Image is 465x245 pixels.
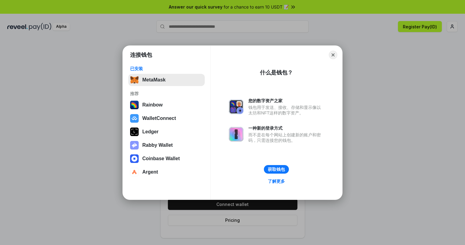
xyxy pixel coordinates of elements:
img: svg+xml,%3Csvg%20width%3D%22120%22%20height%3D%22120%22%20viewBox%3D%220%200%20120%20120%22%20fil... [130,101,139,109]
img: svg+xml,%3Csvg%20xmlns%3D%22http%3A%2F%2Fwww.w3.org%2F2000%2Fsvg%22%20width%3D%2228%22%20height%3... [130,128,139,136]
button: Rabby Wallet [128,139,205,151]
div: 一种新的登录方式 [248,125,324,131]
div: 推荐 [130,91,203,96]
div: Rabby Wallet [142,142,173,148]
a: 了解更多 [264,177,289,185]
div: Coinbase Wallet [142,156,180,161]
img: svg+xml,%3Csvg%20xmlns%3D%22http%3A%2F%2Fwww.w3.org%2F2000%2Fsvg%22%20fill%3D%22none%22%20viewBox... [130,141,139,150]
button: Argent [128,166,205,178]
img: svg+xml,%3Csvg%20xmlns%3D%22http%3A%2F%2Fwww.w3.org%2F2000%2Fsvg%22%20fill%3D%22none%22%20viewBox... [229,99,243,114]
h1: 连接钱包 [130,51,152,59]
img: svg+xml,%3Csvg%20xmlns%3D%22http%3A%2F%2Fwww.w3.org%2F2000%2Fsvg%22%20fill%3D%22none%22%20viewBox... [229,127,243,142]
div: Ledger [142,129,158,135]
button: Rainbow [128,99,205,111]
div: 了解更多 [268,178,285,184]
div: 而不是在每个网站上创建新的账户和密码，只需连接您的钱包。 [248,132,324,143]
div: Argent [142,169,158,175]
button: Close [329,51,337,59]
button: WalletConnect [128,112,205,124]
button: 获取钱包 [264,165,289,174]
div: Rainbow [142,102,163,108]
img: svg+xml,%3Csvg%20width%3D%2228%22%20height%3D%2228%22%20viewBox%3D%220%200%2028%2028%22%20fill%3D... [130,154,139,163]
button: Coinbase Wallet [128,153,205,165]
button: MetaMask [128,74,205,86]
img: svg+xml,%3Csvg%20width%3D%2228%22%20height%3D%2228%22%20viewBox%3D%220%200%2028%2028%22%20fill%3D... [130,114,139,123]
div: 钱包用于发送、接收、存储和显示像以太坊和NFT这样的数字资产。 [248,105,324,116]
div: 已安装 [130,66,203,71]
div: 获取钱包 [268,167,285,172]
img: svg+xml,%3Csvg%20fill%3D%22none%22%20height%3D%2233%22%20viewBox%3D%220%200%2035%2033%22%20width%... [130,76,139,84]
div: 什么是钱包？ [260,69,293,76]
button: Ledger [128,126,205,138]
img: svg+xml,%3Csvg%20width%3D%2228%22%20height%3D%2228%22%20viewBox%3D%220%200%2028%2028%22%20fill%3D... [130,168,139,176]
div: MetaMask [142,77,165,83]
div: 您的数字资产之家 [248,98,324,103]
div: WalletConnect [142,116,176,121]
